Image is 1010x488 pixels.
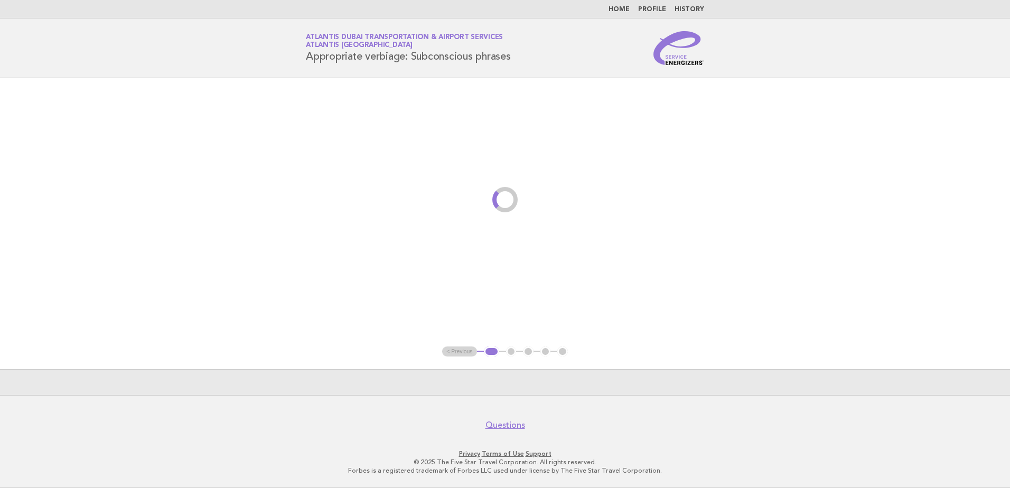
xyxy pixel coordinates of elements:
[485,420,525,430] a: Questions
[653,31,704,65] img: Service Energizers
[675,6,704,13] a: History
[182,466,828,475] p: Forbes is a registered trademark of Forbes LLC used under license by The Five Star Travel Corpora...
[459,450,480,457] a: Privacy
[306,34,511,62] h1: Appropriate verbiage: Subconscious phrases
[182,449,828,458] p: · ·
[526,450,551,457] a: Support
[638,6,666,13] a: Profile
[609,6,630,13] a: Home
[482,450,524,457] a: Terms of Use
[306,42,413,49] span: Atlantis [GEOGRAPHIC_DATA]
[306,34,503,49] a: Atlantis Dubai Transportation & Airport ServicesAtlantis [GEOGRAPHIC_DATA]
[182,458,828,466] p: © 2025 The Five Star Travel Corporation. All rights reserved.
